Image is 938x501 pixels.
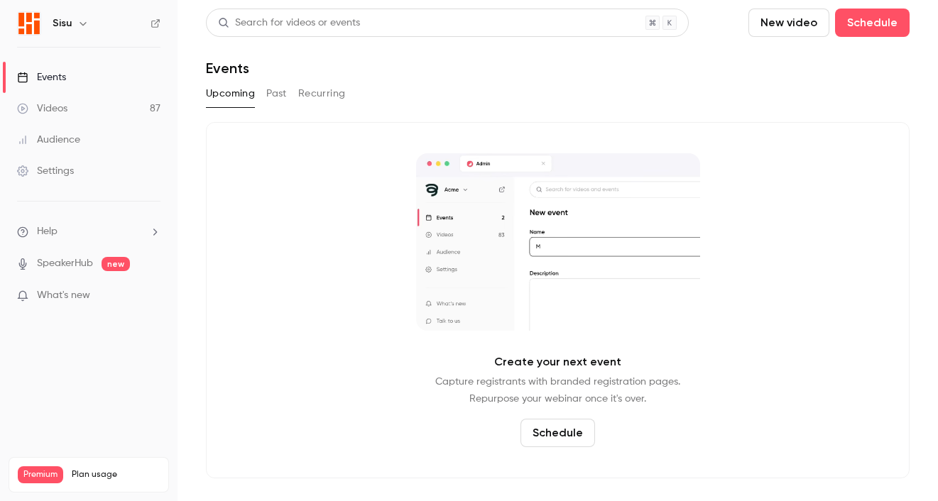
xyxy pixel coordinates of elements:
[17,224,160,239] li: help-dropdown-opener
[37,288,90,303] span: What's new
[298,82,346,105] button: Recurring
[37,224,58,239] span: Help
[748,9,829,37] button: New video
[17,101,67,116] div: Videos
[37,256,93,271] a: SpeakerHub
[435,373,680,407] p: Capture registrants with branded registration pages. Repurpose your webinar once it's over.
[17,164,74,178] div: Settings
[17,133,80,147] div: Audience
[53,16,72,31] h6: Sisu
[102,257,130,271] span: new
[17,70,66,84] div: Events
[72,469,160,480] span: Plan usage
[835,9,910,37] button: Schedule
[206,60,249,77] h1: Events
[494,353,621,370] p: Create your next event
[520,419,595,447] button: Schedule
[266,82,287,105] button: Past
[206,82,255,105] button: Upcoming
[218,16,360,31] div: Search for videos or events
[18,466,63,483] span: Premium
[18,12,40,35] img: Sisu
